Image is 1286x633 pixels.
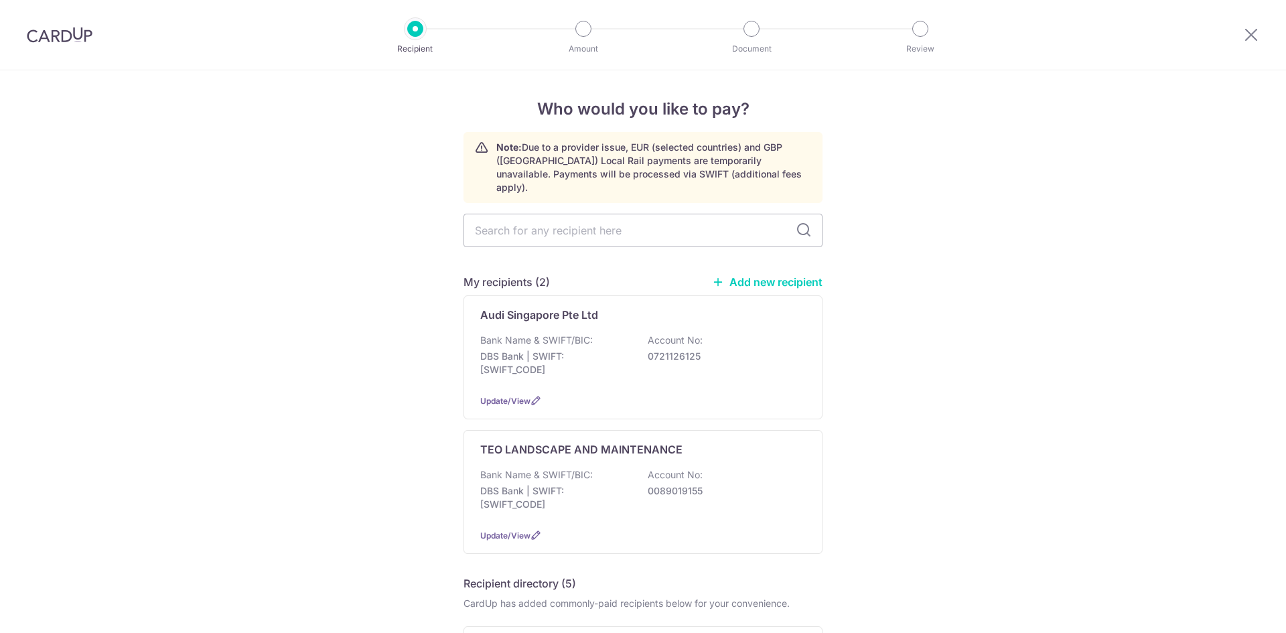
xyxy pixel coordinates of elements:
[366,42,465,56] p: Recipient
[480,307,598,323] p: Audi Singapore Pte Ltd
[27,27,92,43] img: CardUp
[463,597,823,610] div: CardUp has added commonly-paid recipients below for your convenience.
[702,42,801,56] p: Document
[480,396,530,406] a: Update/View
[648,350,798,363] p: 0721126125
[480,350,630,376] p: DBS Bank | SWIFT: [SWIFT_CODE]
[534,42,633,56] p: Amount
[480,468,593,482] p: Bank Name & SWIFT/BIC:
[480,334,593,347] p: Bank Name & SWIFT/BIC:
[712,275,823,289] a: Add new recipient
[496,141,811,194] p: Due to a provider issue, EUR (selected countries) and GBP ([GEOGRAPHIC_DATA]) Local Rail payments...
[1200,593,1273,626] iframe: Opens a widget where you can find more information
[648,334,703,347] p: Account No:
[463,214,823,247] input: Search for any recipient here
[463,575,576,591] h5: Recipient directory (5)
[480,531,530,541] a: Update/View
[871,42,970,56] p: Review
[463,274,550,290] h5: My recipients (2)
[480,441,683,458] p: TEO LANDSCAPE AND MAINTENANCE
[496,141,522,153] strong: Note:
[648,484,798,498] p: 0089019155
[480,484,630,511] p: DBS Bank | SWIFT: [SWIFT_CODE]
[463,97,823,121] h4: Who would you like to pay?
[648,468,703,482] p: Account No:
